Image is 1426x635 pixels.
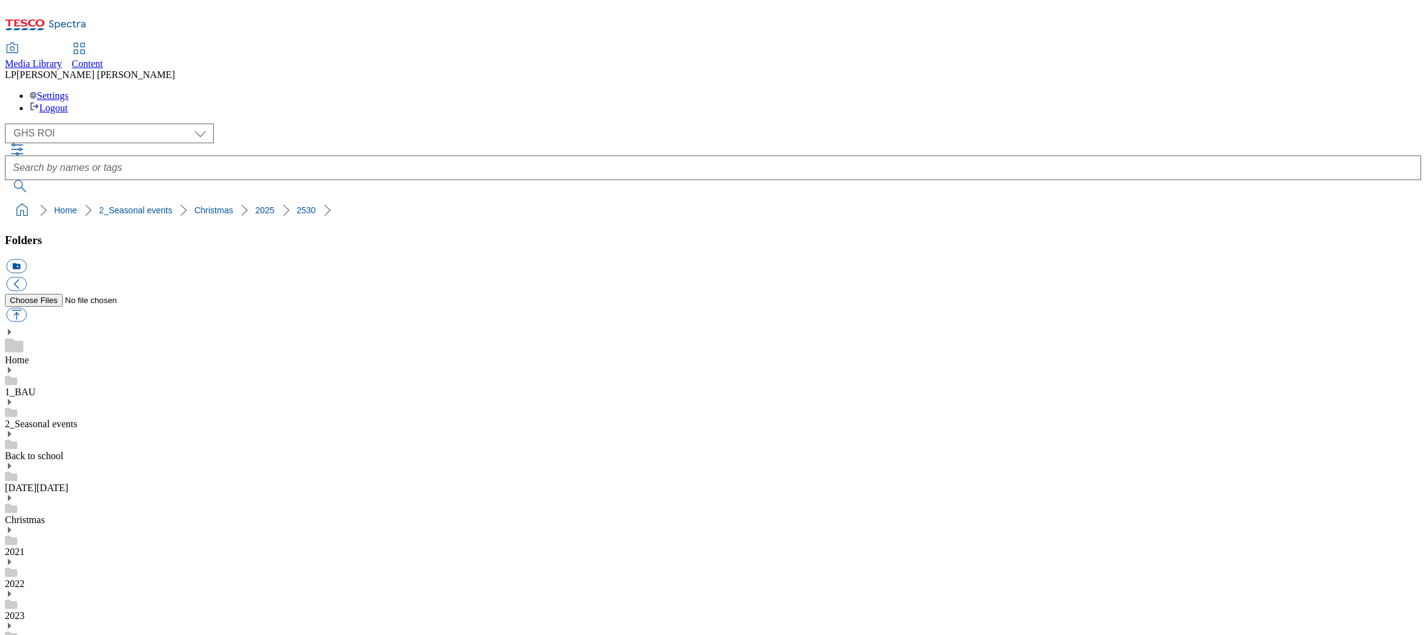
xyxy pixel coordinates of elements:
[5,483,68,493] a: [DATE][DATE]
[5,546,25,557] a: 2021
[5,234,1421,247] h3: Folders
[5,58,62,69] span: Media Library
[99,205,172,215] a: 2_Seasonal events
[5,387,36,397] a: 1_BAU
[5,419,77,429] a: 2_Seasonal events
[72,44,103,69] a: Content
[5,451,63,461] a: Back to school
[5,515,45,525] a: Christmas
[29,90,69,101] a: Settings
[297,205,316,215] a: 2530
[194,205,233,215] a: Christmas
[29,103,68,113] a: Logout
[5,578,25,589] a: 2022
[17,69,175,80] span: [PERSON_NAME] [PERSON_NAME]
[5,69,17,80] span: LP
[5,355,29,365] a: Home
[5,44,62,69] a: Media Library
[5,156,1421,180] input: Search by names or tags
[54,205,77,215] a: Home
[255,205,274,215] a: 2025
[5,610,25,621] a: 2023
[72,58,103,69] span: Content
[12,200,32,220] a: home
[5,199,1421,222] nav: breadcrumb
